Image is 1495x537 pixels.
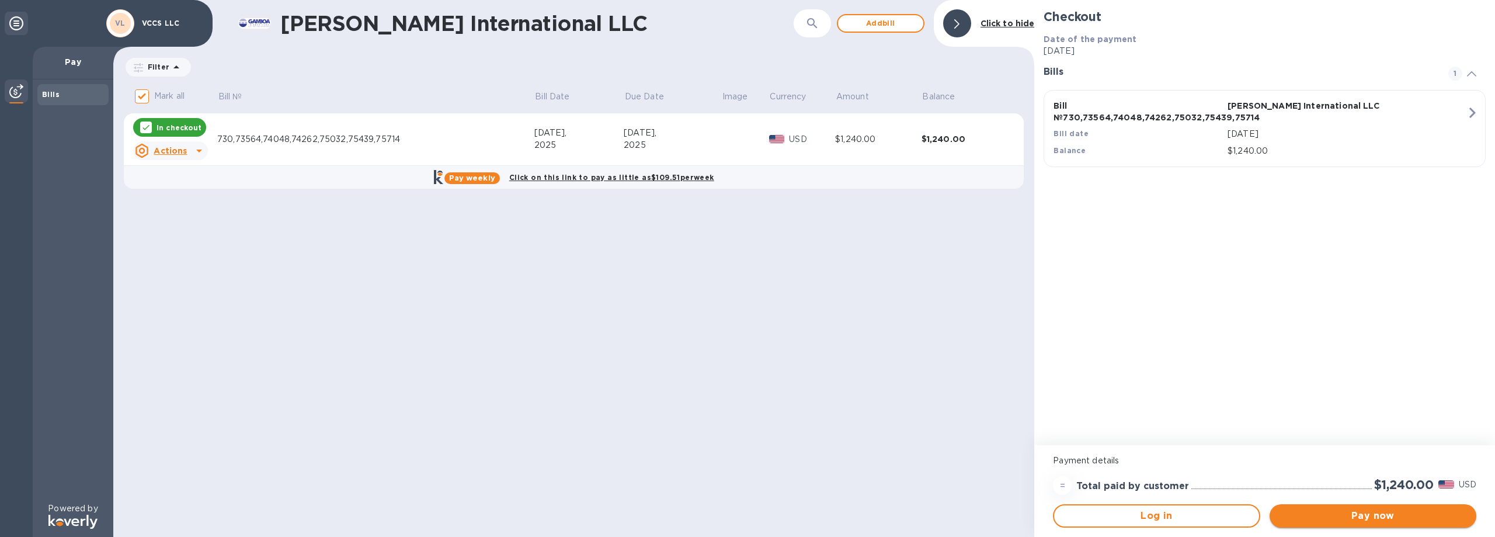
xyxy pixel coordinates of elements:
[1438,480,1454,489] img: USD
[217,133,534,145] div: 730,73564,74048,74262,75032,75439,75714
[1448,67,1462,81] span: 1
[1228,100,1397,112] p: [PERSON_NAME] International LLC
[48,503,98,515] p: Powered by
[1054,146,1086,155] b: Balance
[1044,90,1486,167] button: Bill №730,73564,74048,74262,75032,75439,75714[PERSON_NAME] International LLCBill date[DATE]Balanc...
[115,19,126,27] b: VL
[836,91,869,103] p: Amount
[157,123,201,133] p: In checkout
[624,127,721,139] div: [DATE],
[1228,128,1466,140] p: [DATE]
[769,135,785,143] img: USD
[789,133,835,145] p: USD
[837,14,924,33] button: Addbill
[1459,479,1476,491] p: USD
[535,91,585,103] span: Bill Date
[922,133,1008,145] div: $1,240.00
[625,91,679,103] span: Due Date
[534,127,624,139] div: [DATE],
[836,91,884,103] span: Amount
[48,515,98,529] img: Logo
[142,19,200,27] p: VCCS LLC
[449,174,495,182] b: Pay weekly
[218,91,258,103] span: Bill №
[722,91,748,103] p: Image
[1044,34,1136,44] b: Date of the payment
[143,62,169,72] p: Filter
[1044,45,1486,57] p: [DATE]
[624,139,721,151] div: 2025
[1053,476,1072,495] div: =
[625,91,664,103] p: Due Date
[770,91,806,103] p: Currency
[1063,509,1249,523] span: Log in
[509,173,714,182] b: Click on this link to pay as little as $109.51 per week
[1374,477,1434,492] h2: $1,240.00
[847,16,914,30] span: Add bill
[922,91,955,103] p: Balance
[1054,129,1089,138] b: Bill date
[535,91,569,103] p: Bill Date
[1053,504,1260,528] button: Log in
[1279,509,1467,523] span: Pay now
[218,91,242,103] p: Bill №
[922,91,970,103] span: Balance
[42,90,60,99] b: Bills
[154,146,187,155] u: Actions
[1270,504,1476,528] button: Pay now
[1076,481,1189,492] h3: Total paid by customer
[42,56,104,68] p: Pay
[981,19,1035,28] b: Click to hide
[1053,455,1476,467] p: Payment details
[835,133,922,145] div: $1,240.00
[534,139,624,151] div: 2025
[1044,9,1486,24] h2: Checkout
[1044,67,1434,78] h3: Bills
[280,11,794,36] h1: [PERSON_NAME] International LLC
[154,90,185,102] p: Mark all
[1054,100,1223,123] p: Bill № 730,73564,74048,74262,75032,75439,75714
[1228,145,1466,157] p: $1,240.00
